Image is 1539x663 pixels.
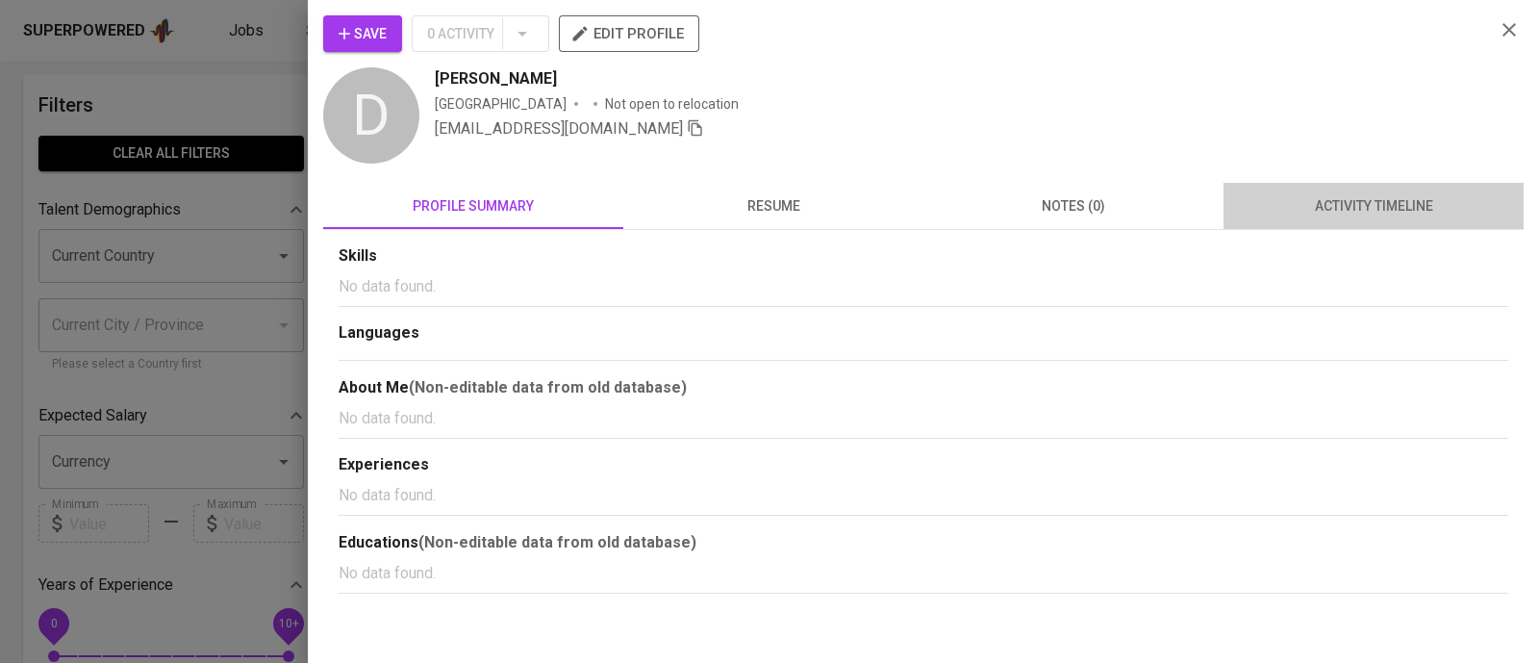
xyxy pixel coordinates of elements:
[339,531,1508,554] div: Educations
[339,22,387,46] span: Save
[335,194,612,218] span: profile summary
[409,378,687,396] b: (Non-editable data from old database)
[339,407,1508,430] p: No data found.
[323,15,402,52] button: Save
[435,94,567,114] div: [GEOGRAPHIC_DATA]
[574,21,684,46] span: edit profile
[339,322,1508,344] div: Languages
[323,67,419,164] div: D
[635,194,912,218] span: resume
[435,67,557,90] span: [PERSON_NAME]
[339,245,1508,268] div: Skills
[605,94,739,114] p: Not open to relocation
[339,562,1508,585] p: No data found.
[339,484,1508,507] p: No data found.
[435,119,683,138] span: [EMAIL_ADDRESS][DOMAIN_NAME]
[339,376,1508,399] div: About Me
[935,194,1212,218] span: notes (0)
[339,275,1508,298] p: No data found.
[559,15,699,52] button: edit profile
[559,25,699,40] a: edit profile
[1235,194,1512,218] span: activity timeline
[339,454,1508,476] div: Experiences
[418,533,696,551] b: (Non-editable data from old database)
